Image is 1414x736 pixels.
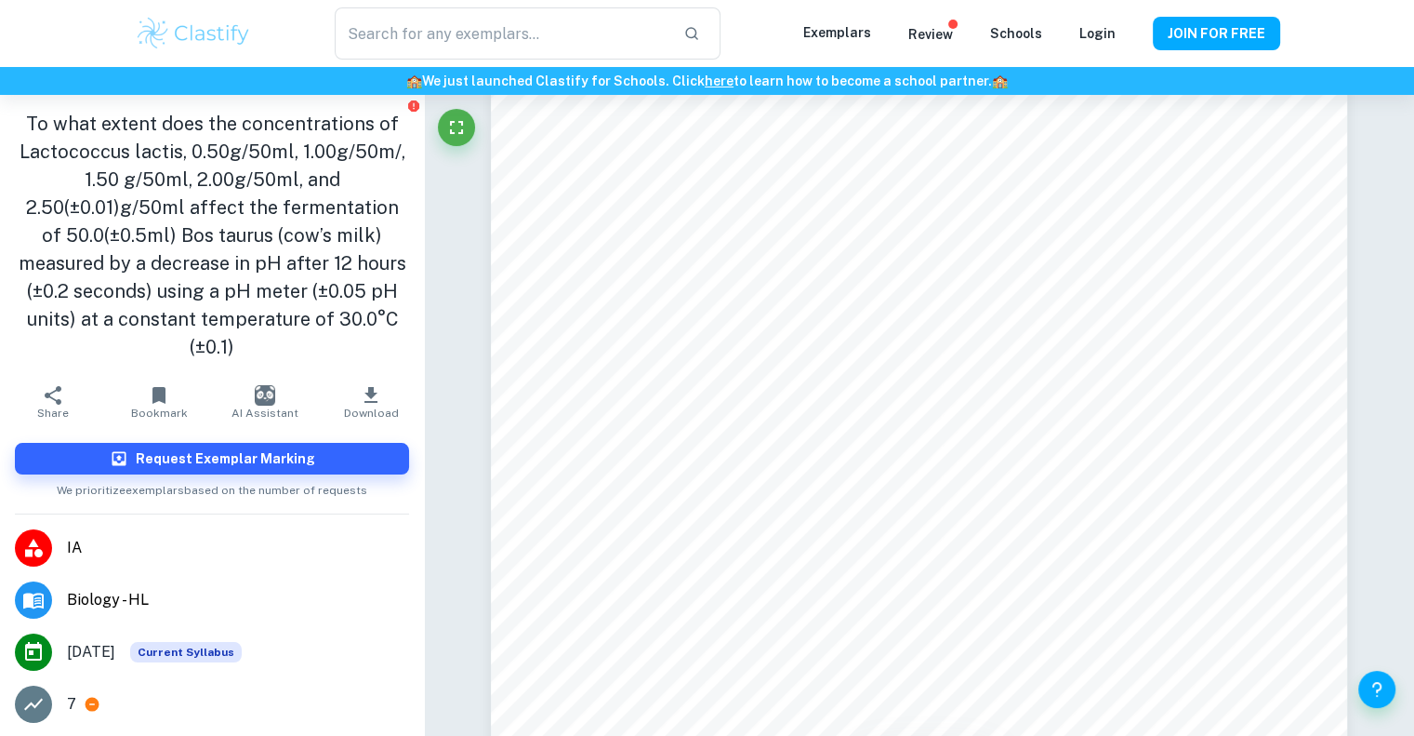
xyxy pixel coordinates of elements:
button: Help and Feedback [1358,671,1395,708]
a: Schools [990,26,1042,41]
span: 🏫 [406,74,422,88]
span: Share [37,407,69,420]
a: here [705,74,733,88]
input: Search for any exemplars... [335,7,667,60]
span: Bookmark [131,407,188,420]
span: Download [344,407,399,420]
span: 🏫 [992,74,1008,88]
h6: Request Exemplar Marking [136,448,315,469]
span: [DATE] [67,641,115,663]
button: JOIN FOR FREE [1153,17,1280,50]
p: Exemplars [803,22,871,43]
span: AI Assistant [231,407,298,420]
span: IA [67,537,409,559]
button: Bookmark [106,376,212,428]
img: Clastify logo [135,15,253,52]
h1: To what extent does the concentrations of Lactococcus lactis, 0.50g/50ml, 1.00g/50m/, 1.50 g/50ml... [15,110,409,361]
div: This exemplar is based on the current syllabus. Feel free to refer to it for inspiration/ideas wh... [130,642,242,662]
span: Current Syllabus [130,642,242,662]
p: 7 [67,693,76,716]
span: We prioritize exemplars based on the number of requests [57,475,367,499]
button: Request Exemplar Marking [15,443,409,475]
img: AI Assistant [255,385,275,406]
p: Review [908,24,953,45]
a: Login [1079,26,1116,41]
button: AI Assistant [212,376,318,428]
h6: We just launched Clastify for Schools. Click to learn how to become a school partner. [4,71,1410,91]
button: Report issue [406,99,420,113]
button: Fullscreen [438,109,475,146]
span: Biology - HL [67,589,409,611]
button: Download [318,376,424,428]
